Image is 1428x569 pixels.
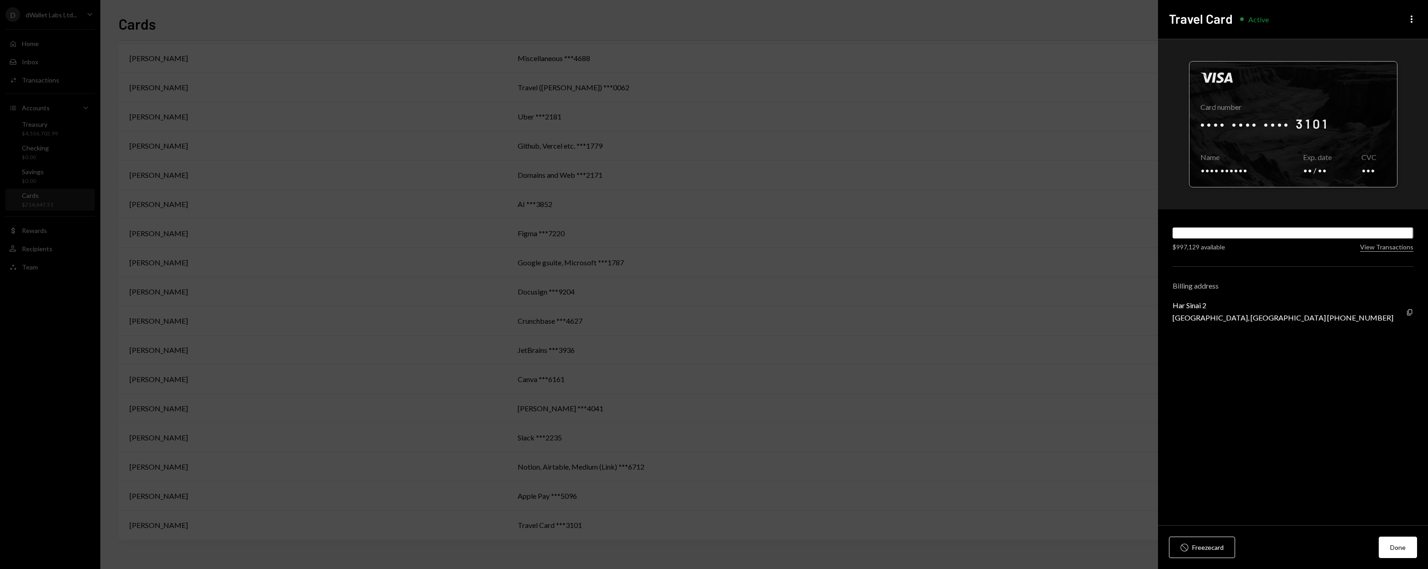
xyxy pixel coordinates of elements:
[1192,543,1224,552] div: Freeze card
[1248,15,1269,24] div: Active
[1173,242,1225,252] div: $997,129 available
[1173,301,1393,310] div: Har Sinai 2
[1169,537,1235,558] button: Freezecard
[1379,537,1417,558] button: Done
[1360,243,1413,252] button: View Transactions
[1189,61,1397,187] div: Click to reveal
[1173,313,1393,322] div: [GEOGRAPHIC_DATA], [GEOGRAPHIC_DATA] [PHONE_NUMBER]
[1173,281,1413,290] div: Billing address
[1169,10,1233,28] h2: Travel Card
